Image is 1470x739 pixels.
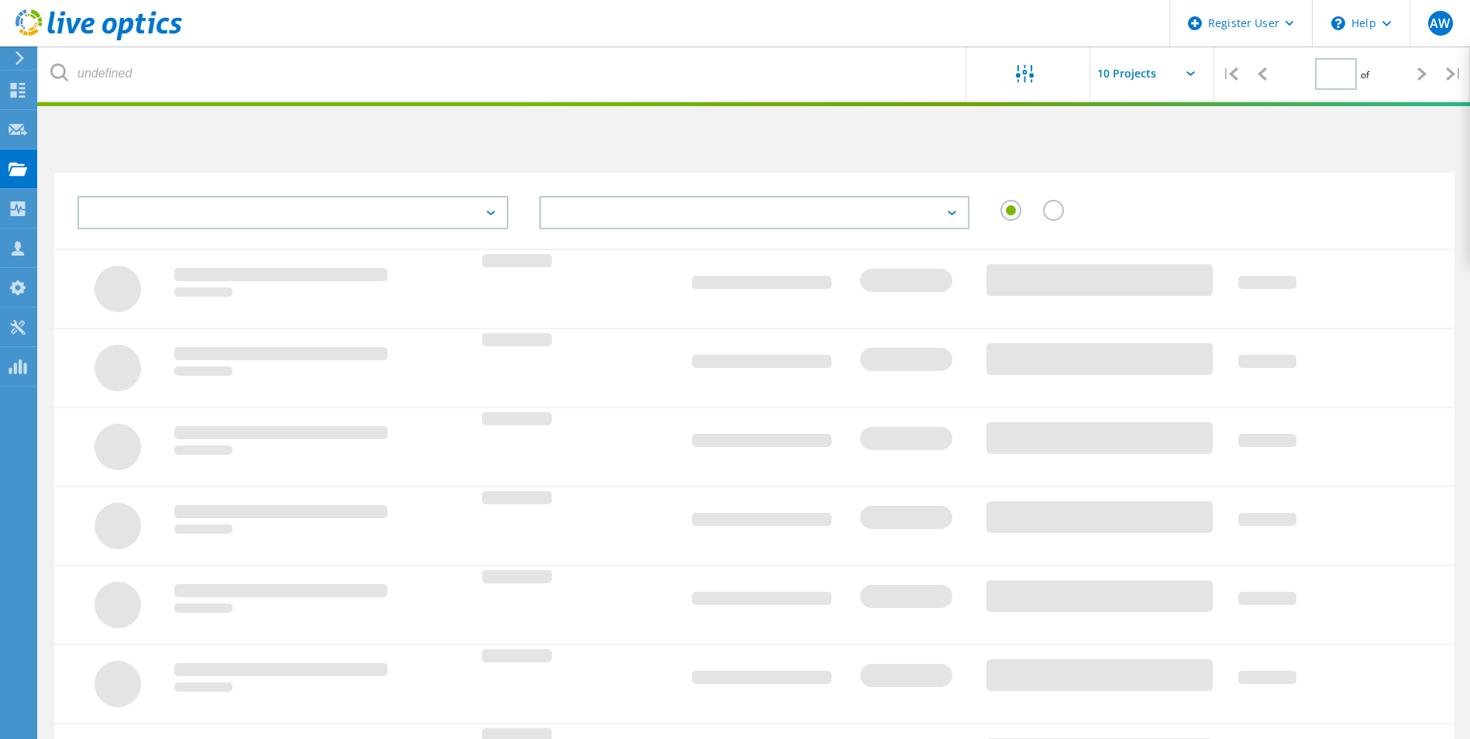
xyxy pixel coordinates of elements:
[1430,17,1450,29] span: AW
[15,33,182,43] a: Live Optics Dashboard
[1438,46,1470,101] div: |
[1214,46,1246,101] div: |
[1361,68,1369,81] span: of
[39,46,967,101] input: undefined
[1331,16,1345,30] svg: \n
